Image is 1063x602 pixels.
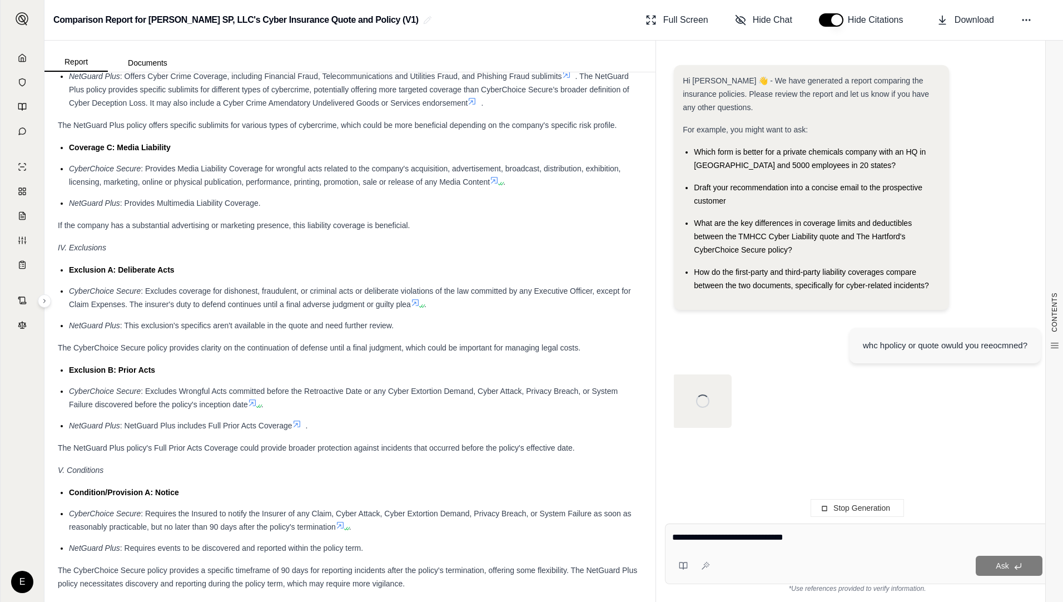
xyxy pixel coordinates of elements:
[976,556,1042,576] button: Ask
[833,504,890,512] span: Stop Generation
[503,177,505,186] span: .
[694,147,926,170] span: Which form is better for a private chemicals company with an HQ in [GEOGRAPHIC_DATA] and 5000 emp...
[261,400,264,409] span: .
[58,466,103,475] em: V. Conditions
[306,421,308,430] span: .
[932,9,999,31] button: Download
[665,584,1050,593] div: *Use references provided to verify information.
[69,509,141,518] span: CyberChoice Secure
[848,13,910,27] span: Hide Citations
[16,12,29,26] img: Expand sidebar
[7,71,37,93] a: Documents Vault
[69,287,141,295] span: CyberChoice Secure
[7,314,37,336] a: Legal Search Engine
[58,443,575,452] span: The NetGuard Plus policy's Full Prior Acts Coverage could provide broader protection against inci...
[69,387,141,396] span: CyberChoice Secure
[120,321,394,330] span: : This exclusion's specifics aren't available in the quote and need further review.
[7,156,37,178] a: Single Policy
[69,143,171,152] span: Coverage C: Media Liability
[7,120,37,142] a: Chat
[53,10,419,30] h2: Comparison Report for [PERSON_NAME] SP, LLC's Cyber Insurance Quote and Policy (V1)
[108,54,187,72] button: Documents
[811,499,904,517] button: Stop Generation
[683,76,929,112] span: Hi [PERSON_NAME] 👋 - We have generated a report comparing the insurance policies. Please review t...
[120,199,261,208] span: : Provides Multimedia Liability Coverage.
[120,544,363,552] span: : Requires events to be discovered and reported within the policy term.
[731,9,797,31] button: Hide Chat
[7,47,37,69] a: Home
[58,566,637,588] span: The CyberChoice Secure policy provides a specific timeframe of 90 days for reporting incidents af...
[996,561,1009,570] span: Ask
[694,219,912,254] span: What are the key differences in coverage limits and deductibles between the TMHCC Cyber Liability...
[69,164,621,186] span: : Provides Media Liability Coverage for wrongful acts related to the company's acquisition, adver...
[58,121,617,130] span: The NetGuard Plus policy offers specific sublimits for various types of cybercrime, which could b...
[58,243,106,252] em: IV. Exclusions
[69,488,179,497] span: Condition/Provision A: Notice
[69,366,155,374] span: Exclusion B: Prior Acts
[69,72,120,81] span: NetGuard Plus
[7,205,37,227] a: Claim Coverage
[38,294,51,308] button: Expand sidebar
[69,199,120,208] span: NetGuard Plus
[120,72,562,81] span: : Offers Cyber Crime Coverage, including Financial Fraud, Telecommunications and Utilities Fraud,...
[753,13,792,27] span: Hide Chat
[11,8,33,30] button: Expand sidebar
[11,571,33,593] div: E
[69,164,141,173] span: CyberChoice Secure
[7,289,37,312] a: Contract Analysis
[955,13,994,27] span: Download
[69,265,175,274] span: Exclusion A: Deliberate Acts
[7,180,37,203] a: Policy Comparisons
[69,509,632,531] span: : Requires the Insured to notify the Insurer of any Claim, Cyber Attack, Cyber Extortion Demand, ...
[694,183,922,205] span: Draft your recommendation into a concise email to the prospective customer
[863,339,1027,352] div: whc hpolicy or quote owuld you reeocmned?
[58,221,410,230] span: If the company has a substantial advertising or marketing presence, this liability coverage is be...
[683,125,808,134] span: For example, you might want to ask:
[69,321,120,330] span: NetGuard Plus
[1050,293,1059,332] span: CONTENTS
[7,229,37,251] a: Custom Report
[424,300,426,309] span: .
[69,72,629,107] span: . The NetGuard Plus policy provides specific sublimits for different types of cybercrime, potenti...
[349,522,351,531] span: .
[481,98,483,107] span: .
[663,13,708,27] span: Full Screen
[641,9,713,31] button: Full Screen
[69,287,631,309] span: : Excludes coverage for dishonest, fraudulent, or criminal acts or deliberate violations of the l...
[7,254,37,276] a: Coverage Table
[694,268,929,290] span: How do the first-party and third-party liability coverages compare between the two documents, spe...
[69,421,120,430] span: NetGuard Plus
[58,343,580,352] span: The CyberChoice Secure policy provides clarity on the continuation of defense until a final judgm...
[7,96,37,118] a: Prompt Library
[69,544,120,552] span: NetGuard Plus
[69,387,618,409] span: : Excludes Wrongful Acts committed before the Retroactive Date or any Cyber Extortion Demand, Cyb...
[44,53,108,72] button: Report
[120,421,292,430] span: : NetGuard Plus includes Full Prior Acts Coverage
